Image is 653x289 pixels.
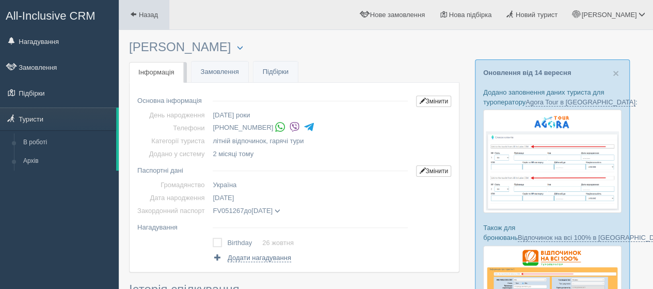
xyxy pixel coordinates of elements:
a: Оновлення від 14 вересня [483,69,571,77]
span: × [613,67,619,79]
td: Закордонний паспорт [137,204,209,217]
span: Нове замовлення [370,11,425,19]
a: Додати нагадування [213,253,291,263]
a: Agora Tour в [GEOGRAPHIC_DATA] [525,98,635,107]
td: літній відпочинок, гарячі тури [209,134,412,147]
td: День народження [137,109,209,121]
a: All-Inclusive CRM [1,1,118,29]
li: [PHONE_NUMBER] [213,120,412,135]
span: Додати нагадування [228,254,291,262]
td: Додано у систему [137,147,209,160]
td: Дата народження [137,191,209,204]
span: 2 місяці тому [213,150,253,158]
h3: [PERSON_NAME] [129,40,459,54]
span: Інформація [138,68,174,76]
td: [DATE] роки [209,109,412,121]
p: Додано заповнення даних туриста для туроператору : [483,87,622,107]
td: Паспортні дані [137,160,209,178]
td: Громадянство [137,178,209,191]
a: Інформація [129,62,184,83]
a: В роботі [19,133,116,152]
a: Архів [19,152,116,171]
td: Україна [209,178,412,191]
span: [DATE] [251,207,273,215]
td: Телефони [137,121,209,134]
td: Основна інформація [137,90,209,109]
td: Нагадування [137,217,209,234]
a: 26 жовтня [262,239,294,247]
span: Нова підбірка [449,11,492,19]
span: до [213,207,280,215]
img: agora-tour-%D1%84%D0%BE%D1%80%D0%BC%D0%B0-%D0%B1%D1%80%D0%BE%D0%BD%D1%8E%D0%B2%D0%B0%D0%BD%D0%BD%... [483,110,622,213]
a: Підбірки [253,62,298,83]
img: telegram-colored-4375108.svg [304,121,314,132]
button: Close [613,68,619,79]
span: Новий турист [516,11,558,19]
img: viber-colored.svg [289,121,300,132]
span: FV051267 [213,207,244,215]
span: [DATE] [213,194,234,202]
p: Також для бронювань : [483,223,622,242]
span: All-Inclusive CRM [6,9,95,22]
a: Замовлення [192,62,248,83]
a: Змінити [416,96,451,107]
span: Назад [139,11,158,19]
td: Birthday [227,236,262,250]
img: whatsapp-colored.svg [275,121,285,132]
td: Категорії туриста [137,134,209,147]
a: Змінити [416,165,451,177]
span: [PERSON_NAME] [581,11,636,19]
